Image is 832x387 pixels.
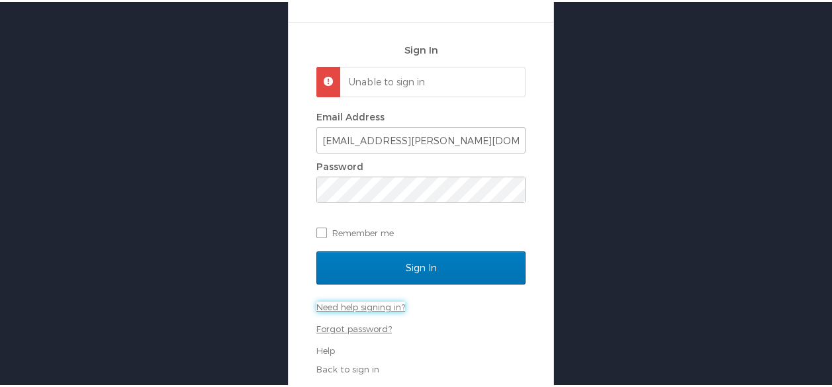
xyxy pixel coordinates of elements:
label: Remember me [316,221,526,241]
a: Back to sign in [316,362,379,372]
label: Password [316,159,363,170]
h2: Sign In [316,40,526,56]
a: Need help signing in? [316,300,405,310]
label: Email Address [316,109,385,120]
p: Unable to sign in [349,73,513,87]
a: Help [316,343,335,354]
a: Forgot password? [316,322,392,332]
input: Sign In [316,249,526,282]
